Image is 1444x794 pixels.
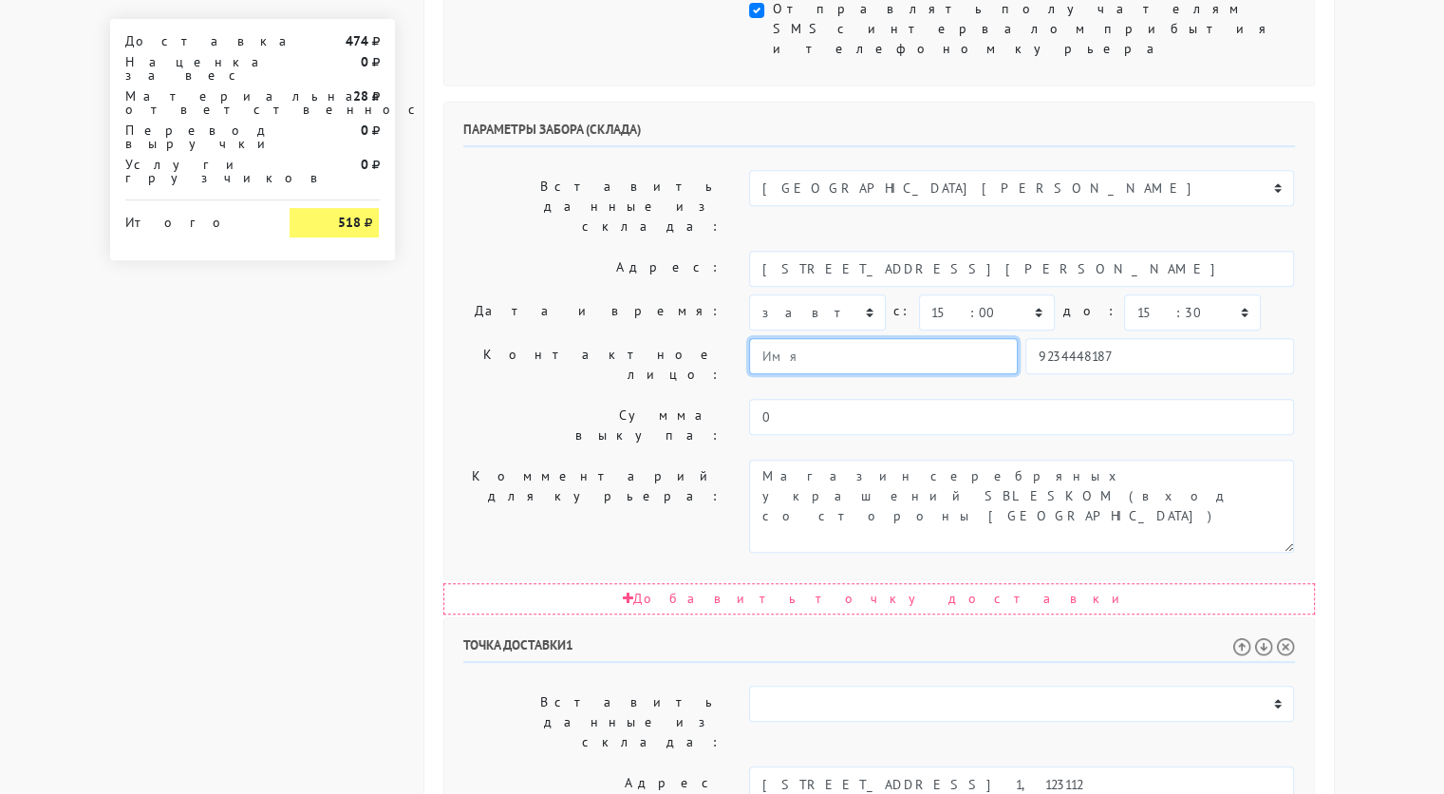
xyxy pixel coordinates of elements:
[111,123,276,150] div: Перевод выручки
[449,686,736,759] label: Вставить данные из склада:
[352,87,367,104] strong: 28
[1062,294,1116,328] label: до:
[566,636,573,653] span: 1
[1025,338,1294,374] input: Телефон
[337,214,360,231] strong: 518
[443,583,1315,614] div: Добавить точку доставки
[125,208,262,229] div: Итого
[111,34,276,47] div: Доставка
[449,460,736,553] label: Комментарий для курьера:
[749,338,1018,374] input: Имя
[449,338,736,391] label: Контактное лицо:
[360,122,367,139] strong: 0
[449,399,736,452] label: Сумма выкупа:
[449,294,736,331] label: Дата и время:
[111,89,276,116] div: Материальная ответственность
[463,637,1295,663] h6: Точка доставки
[463,122,1295,147] h6: Параметры забора (склада)
[360,156,367,173] strong: 0
[345,32,367,49] strong: 474
[111,55,276,82] div: Наценка за вес
[449,170,736,243] label: Вставить данные из склада:
[111,158,276,184] div: Услуги грузчиков
[449,251,736,287] label: Адрес:
[893,294,911,328] label: c:
[360,53,367,70] strong: 0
